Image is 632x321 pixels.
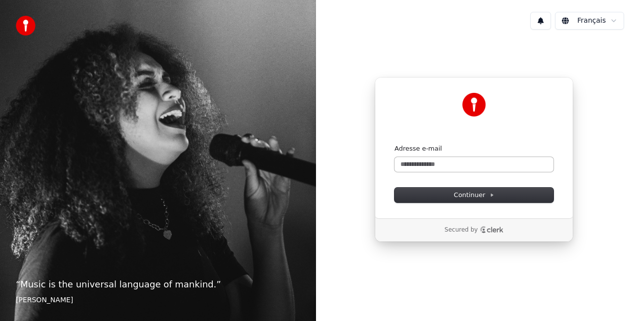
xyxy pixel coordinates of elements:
[395,188,553,202] button: Continuer
[444,226,477,234] p: Secured by
[480,226,504,233] a: Clerk logo
[454,191,494,200] span: Continuer
[16,16,36,36] img: youka
[16,278,300,291] p: “ Music is the universal language of mankind. ”
[16,295,300,305] footer: [PERSON_NAME]
[395,144,442,153] label: Adresse e-mail
[462,93,486,117] img: Youka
